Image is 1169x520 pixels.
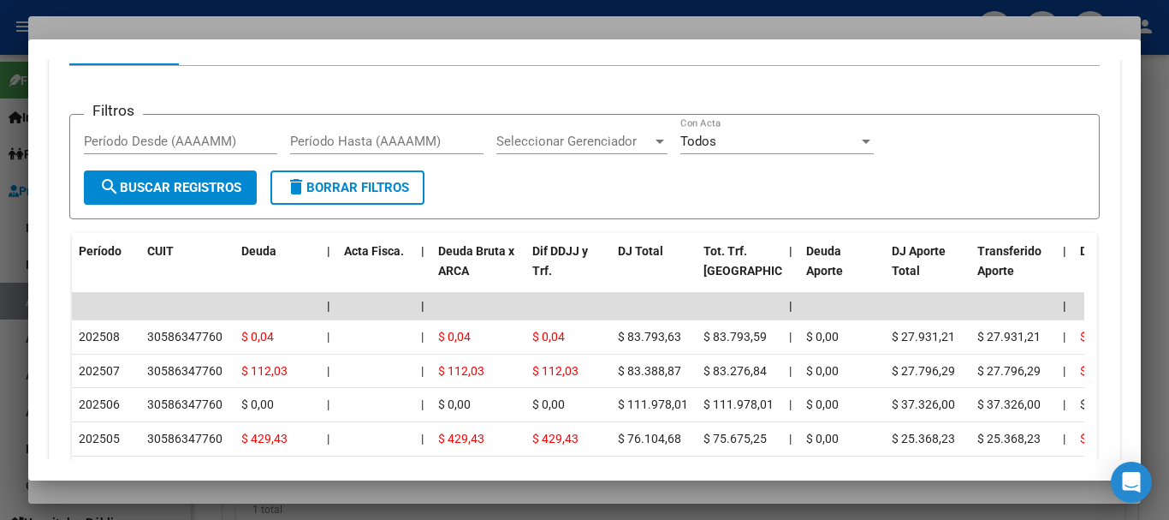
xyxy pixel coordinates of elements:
[618,244,663,258] span: DJ Total
[438,432,484,445] span: $ 429,43
[337,233,414,308] datatable-header-cell: Acta Fisca.
[892,330,955,344] span: $ 27.931,21
[286,176,306,197] mat-icon: delete
[327,364,329,378] span: |
[806,330,839,344] span: $ 0,00
[327,330,329,344] span: |
[532,432,579,445] span: $ 429,43
[327,397,329,411] span: |
[977,432,1041,445] span: $ 25.368,23
[789,364,792,378] span: |
[286,180,409,195] span: Borrar Filtros
[147,429,223,449] div: 30586347760
[525,233,611,308] datatable-header-cell: Dif DDJJ y Trf.
[1063,299,1066,313] span: |
[496,134,652,149] span: Seleccionar Gerenciador
[1063,244,1066,258] span: |
[1063,364,1065,378] span: |
[618,432,681,445] span: $ 76.104,68
[421,299,424,313] span: |
[697,233,782,308] datatable-header-cell: Tot. Trf. Bruto
[532,330,565,344] span: $ 0,04
[327,244,330,258] span: |
[84,101,143,120] h3: Filtros
[1080,330,1113,344] span: $ 0,04
[703,397,774,411] span: $ 111.978,01
[241,397,274,411] span: $ 0,00
[84,170,257,205] button: Buscar Registros
[72,233,140,308] datatable-header-cell: Período
[806,432,839,445] span: $ 0,00
[1063,330,1065,344] span: |
[885,233,970,308] datatable-header-cell: DJ Aporte Total
[431,233,525,308] datatable-header-cell: Deuda Bruta x ARCA
[611,233,697,308] datatable-header-cell: DJ Total
[532,397,565,411] span: $ 0,00
[99,176,120,197] mat-icon: search
[241,432,288,445] span: $ 429,43
[892,244,946,278] span: DJ Aporte Total
[789,299,792,313] span: |
[327,432,329,445] span: |
[618,397,688,411] span: $ 111.978,01
[799,233,885,308] datatable-header-cell: Deuda Aporte
[977,364,1041,378] span: $ 27.796,29
[327,299,330,313] span: |
[438,244,514,278] span: Deuda Bruta x ARCA
[79,364,120,378] span: 202507
[977,330,1041,344] span: $ 27.931,21
[703,364,767,378] span: $ 83.276,84
[806,244,843,278] span: Deuda Aporte
[703,330,767,344] span: $ 83.793,59
[977,397,1041,411] span: $ 37.326,00
[421,330,424,344] span: |
[241,364,288,378] span: $ 112,03
[1063,397,1065,411] span: |
[438,330,471,344] span: $ 0,04
[1080,244,1150,258] span: Deuda Contr.
[703,432,767,445] span: $ 75.675,25
[147,395,223,415] div: 30586347760
[79,330,120,344] span: 202508
[438,397,471,411] span: $ 0,00
[970,233,1056,308] datatable-header-cell: Transferido Aporte
[618,330,681,344] span: $ 83.793,63
[1056,233,1073,308] datatable-header-cell: |
[1080,432,1126,445] span: $ 429,44
[806,364,839,378] span: $ 0,00
[1080,397,1113,411] span: $ 0,00
[789,432,792,445] span: |
[234,233,320,308] datatable-header-cell: Deuda
[532,364,579,378] span: $ 112,03
[438,364,484,378] span: $ 112,03
[99,180,241,195] span: Buscar Registros
[892,364,955,378] span: $ 27.796,29
[140,233,234,308] datatable-header-cell: CUIT
[147,327,223,347] div: 30586347760
[414,233,431,308] datatable-header-cell: |
[147,362,223,381] div: 30586347760
[344,244,404,258] span: Acta Fisca.
[270,170,424,205] button: Borrar Filtros
[782,233,799,308] datatable-header-cell: |
[79,397,120,411] span: 202506
[421,364,424,378] span: |
[1111,462,1152,503] div: Open Intercom Messenger
[680,134,716,149] span: Todos
[421,432,424,445] span: |
[241,330,274,344] span: $ 0,04
[789,397,792,411] span: |
[892,397,955,411] span: $ 37.326,00
[320,233,337,308] datatable-header-cell: |
[1080,364,1126,378] span: $ 112,03
[977,244,1041,278] span: Transferido Aporte
[892,432,955,445] span: $ 25.368,23
[241,244,276,258] span: Deuda
[79,432,120,445] span: 202505
[532,244,588,278] span: Dif DDJJ y Trf.
[421,397,424,411] span: |
[147,244,174,258] span: CUIT
[789,244,792,258] span: |
[618,364,681,378] span: $ 83.388,87
[789,330,792,344] span: |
